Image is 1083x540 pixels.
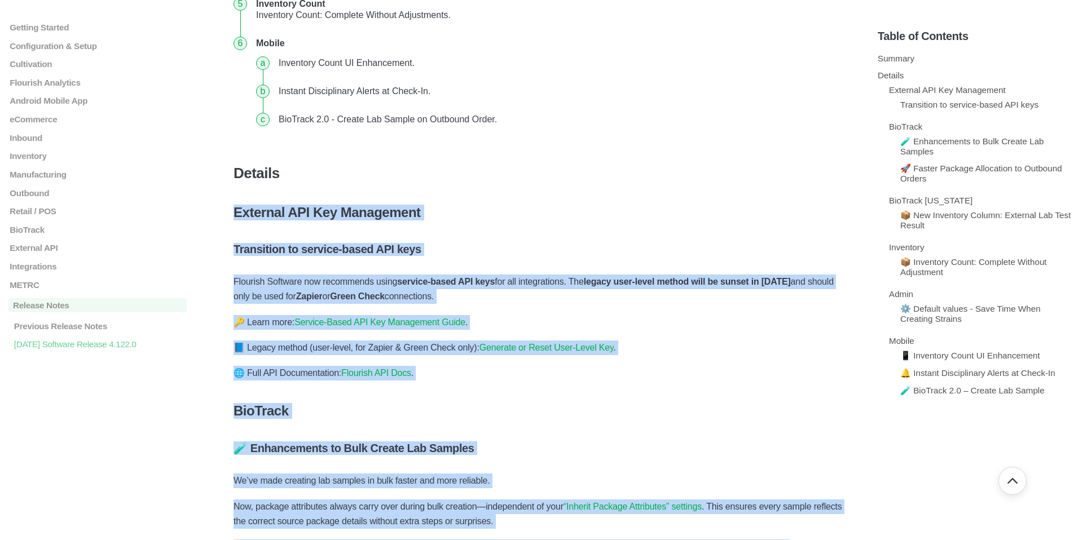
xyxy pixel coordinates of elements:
a: Admin [889,289,913,299]
a: Outbound [8,188,187,198]
a: 🚀 Faster Package Allocation to Outbound Orders [900,163,1062,183]
a: Service-Based API Key Management Guide [294,317,465,327]
h4: BioTrack [234,403,849,419]
li: Instant Disciplinary Alerts at Check-In. [274,77,845,105]
a: Android Mobile App [8,96,187,106]
a: Generate or Reset User-Level Key [479,343,614,352]
p: 🌐 Full API Documentation: . [234,366,849,380]
a: Transition to service-based API keys [900,100,1038,109]
button: Go back to top of document [998,467,1027,495]
h4: External API Key Management [234,205,849,220]
a: Inbound [8,133,187,143]
a: [DATE] Software Release 4.122.0 [8,339,187,349]
a: Flourish Analytics [8,78,187,87]
strong: Zapier [296,291,323,301]
a: Summary [878,54,914,63]
h5: 🧪 Enhancements to Bulk Create Lab Samples [234,441,849,455]
p: [DATE] Software Release 4.122.0 [13,339,187,349]
a: Inventory [889,242,924,252]
h5: Table of Contents [878,30,1075,43]
a: ⚙️ Default values - Save Time When Creating Strains [900,304,1041,324]
p: 📘 Legacy method (user-level, for Zapier & Green Check only): . [234,340,849,355]
li: Inventory Count UI Enhancement. [274,49,845,77]
a: Cultivation [8,59,187,69]
a: “Inherit Package Attributes” settings [563,502,702,511]
strong: service-based API keys [397,277,495,286]
a: METRC [8,280,187,290]
a: 🧪 Enhancements to Bulk Create Lab Samples [900,136,1044,156]
a: Release Notes [8,299,187,313]
p: 🔑 Learn more: . [234,315,849,330]
a: 🔔 Instant Disciplinary Alerts at Check-In [900,368,1055,378]
p: We’ve made creating lab samples in bulk faster and more reliable. [234,473,849,488]
a: 📦 New Inventory Column: External Lab Test Result [900,210,1071,230]
p: Now, package attributes always carry over during bulk creation—independent of your . This ensures... [234,499,849,529]
a: 📦 Inventory Count: Complete Without Adjustment [900,257,1047,277]
a: Configuration & Setup [8,41,187,51]
a: Integrations [8,262,187,271]
a: External API [8,244,187,253]
h5: Transition to service-based API keys [234,243,849,256]
h3: Details [234,165,849,182]
strong: Green Check [330,291,385,301]
p: Previous Release Notes [13,321,187,331]
a: Mobile [889,336,914,346]
a: Previous Release Notes [8,321,187,331]
p: Flourish Software now recommends using for all integrations. The and should only be used for or c... [234,275,849,304]
strong: legacy user-level method will be sunset in [DATE] [584,277,791,286]
a: BioTrack [8,225,187,234]
a: Retail / POS [8,206,187,216]
section: Table of Contents [878,11,1075,523]
li: BioTrack 2.0 - Create Lab Sample on Outbound Order. [274,105,845,134]
a: Inventory [8,152,187,161]
a: Details [878,70,904,80]
a: External API Key Management [889,85,1006,95]
a: Getting Started [8,23,187,32]
a: 📱 Inventory Count UI Enhancement [900,351,1040,360]
strong: Mobile [256,38,285,48]
a: BioTrack [889,122,922,131]
a: 🧪 BioTrack 2.0 – Create Lab Sample [900,386,1045,395]
a: Flourish API Docs [341,368,411,378]
a: Manufacturing [8,170,187,179]
a: eCommerce [8,114,187,124]
a: BioTrack [US_STATE] [889,196,972,205]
